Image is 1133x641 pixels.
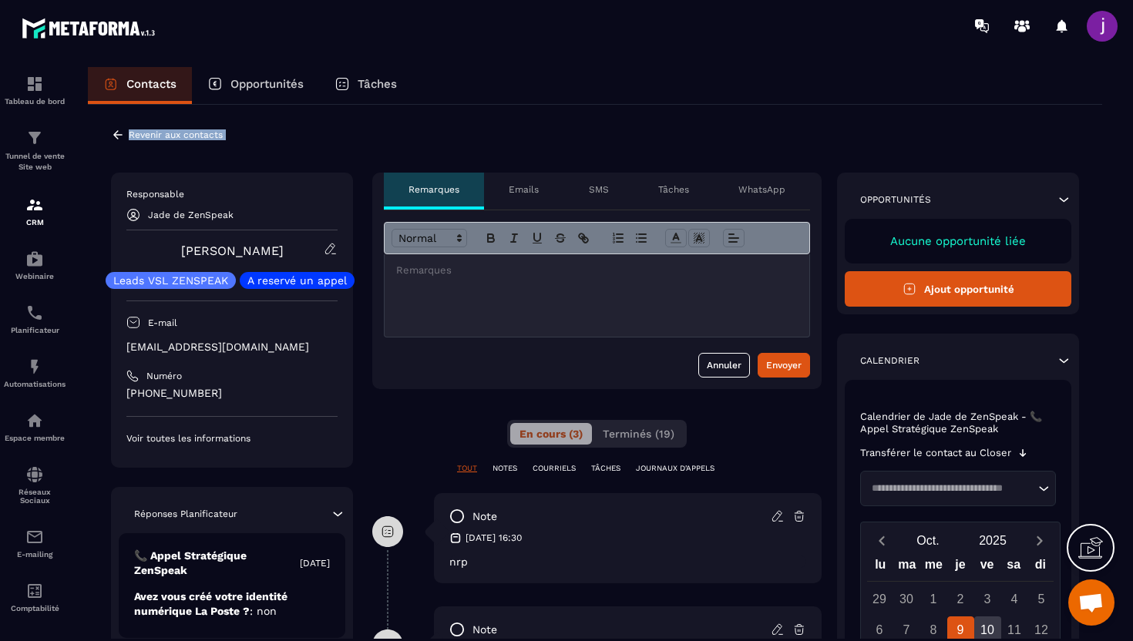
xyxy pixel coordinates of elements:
[866,586,893,612] div: 29
[22,14,160,42] img: logo
[472,623,497,637] p: note
[1025,530,1054,551] button: Next month
[589,183,609,196] p: SMS
[603,428,674,440] span: Terminés (19)
[1027,554,1054,581] div: di
[1068,579,1115,626] div: Ouvrir le chat
[4,550,66,559] p: E-mailing
[947,586,974,612] div: 2
[449,555,806,568] p: nrp
[758,353,810,378] button: Envoyer
[88,67,192,104] a: Contacts
[126,432,338,445] p: Voir toutes les informations
[4,434,66,442] p: Espace membre
[358,77,397,91] p: Tâches
[134,589,330,619] p: Avez vous créé votre identité numérique La Poste ?
[25,129,44,147] img: formation
[129,129,223,140] p: Revenir aux contacts
[25,582,44,600] img: accountant
[860,234,1056,248] p: Aucune opportunité liée
[896,527,960,554] button: Open months overlay
[698,353,750,378] button: Annuler
[466,532,522,544] p: [DATE] 16:30
[1028,586,1055,612] div: 5
[658,183,689,196] p: Tâches
[4,488,66,505] p: Réseaux Sociaux
[860,411,1056,435] p: Calendrier de Jade de ZenSpeak - 📞 Appel Stratégique ZenSpeak
[25,465,44,484] img: social-network
[472,509,497,524] p: note
[974,586,1001,612] div: 3
[4,184,66,238] a: formationformationCRM
[4,604,66,612] p: Comptabilité
[134,508,237,520] p: Réponses Planificateur
[866,481,1034,496] input: Search for option
[126,188,338,200] p: Responsable
[25,528,44,546] img: email
[519,428,583,440] span: En cours (3)
[893,586,920,612] div: 30
[1001,586,1028,612] div: 4
[25,75,44,93] img: formation
[25,250,44,268] img: automations
[126,77,177,91] p: Contacts
[126,340,338,354] p: [EMAIL_ADDRESS][DOMAIN_NAME]
[920,554,947,581] div: me
[4,63,66,117] a: formationformationTableau de bord
[25,304,44,322] img: scheduler
[300,557,330,569] p: [DATE]
[738,183,785,196] p: WhatsApp
[126,386,338,401] p: [PHONE_NUMBER]
[4,218,66,227] p: CRM
[146,370,182,382] p: Numéro
[960,527,1025,554] button: Open years overlay
[113,275,228,286] p: Leads VSL ZENSPEAK
[4,380,66,388] p: Automatisations
[181,243,284,258] a: [PERSON_NAME]
[860,447,1011,459] p: Transférer le contact au Closer
[247,275,347,286] p: A reservé un appel
[510,423,592,445] button: En cours (3)
[25,411,44,430] img: automations
[766,357,802,373] div: Envoyer
[4,117,66,184] a: formationformationTunnel de vente Site web
[4,151,66,173] p: Tunnel de vente Site web
[4,272,66,280] p: Webinaire
[457,463,477,474] p: TOUT
[4,97,66,106] p: Tableau de bord
[533,463,576,474] p: COURRIELS
[134,549,300,578] p: 📞 Appel Stratégique ZenSpeak
[894,554,921,581] div: ma
[4,292,66,346] a: schedulerschedulerPlanificateur
[509,183,539,196] p: Emails
[230,77,304,91] p: Opportunités
[920,586,947,612] div: 1
[4,346,66,400] a: automationsautomationsAutomatisations
[947,554,974,581] div: je
[1000,554,1027,581] div: sa
[4,400,66,454] a: automationsautomationsEspace membre
[4,516,66,570] a: emailemailE-mailing
[860,471,1056,506] div: Search for option
[860,354,920,367] p: Calendrier
[4,238,66,292] a: automationsautomationsWebinaire
[25,196,44,214] img: formation
[408,183,459,196] p: Remarques
[4,326,66,334] p: Planificateur
[4,454,66,516] a: social-networksocial-networkRéseaux Sociaux
[148,210,234,220] p: Jade de ZenSpeak
[867,530,896,551] button: Previous month
[636,463,714,474] p: JOURNAUX D'APPELS
[591,463,620,474] p: TÂCHES
[4,570,66,624] a: accountantaccountantComptabilité
[192,67,319,104] a: Opportunités
[319,67,412,104] a: Tâches
[25,357,44,376] img: automations
[860,193,931,206] p: Opportunités
[493,463,517,474] p: NOTES
[148,317,177,329] p: E-mail
[973,554,1000,581] div: ve
[250,605,277,617] span: : non
[867,554,894,581] div: lu
[593,423,684,445] button: Terminés (19)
